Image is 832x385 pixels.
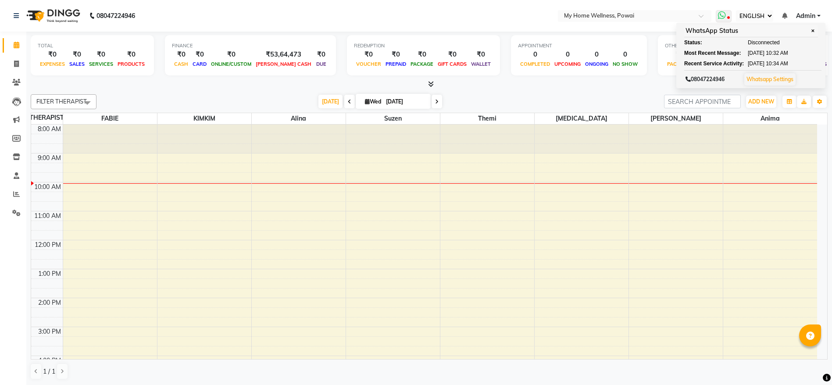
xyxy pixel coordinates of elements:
[252,113,346,124] span: Alina
[629,113,723,124] span: [PERSON_NAME]
[36,98,87,105] span: FILTER THERAPIST
[383,95,427,108] input: 2025-09-03
[36,327,63,336] div: 3:00 PM
[469,61,493,67] span: WALLET
[436,50,469,60] div: ₹0
[383,61,408,67] span: PREPAID
[32,182,63,192] div: 10:00 AM
[63,113,157,124] span: FABIE
[36,356,63,365] div: 4:00 PM
[723,113,818,124] span: Anima
[383,50,408,60] div: ₹0
[583,61,611,67] span: ONGOING
[209,61,254,67] span: ONLINE/CUSTOM
[684,49,732,57] div: Most Recent Message:
[190,50,209,60] div: ₹0
[354,42,493,50] div: REDEMPTION
[535,113,628,124] span: [MEDICAL_DATA]
[354,50,383,60] div: ₹0
[684,25,818,37] div: WhatsApp Status
[809,28,817,34] span: ✕
[748,39,780,46] span: Disconnected
[665,50,695,60] div: ₹0
[157,113,251,124] span: KIMKIM
[32,211,63,221] div: 11:00 AM
[38,61,67,67] span: EXPENSES
[190,61,209,67] span: CARD
[518,42,640,50] div: APPOINTMENT
[87,50,115,60] div: ₹0
[611,50,640,60] div: 0
[172,61,190,67] span: CASH
[686,76,725,82] span: 08047224946
[36,298,63,307] div: 2:00 PM
[583,50,611,60] div: 0
[67,50,87,60] div: ₹0
[172,50,190,60] div: ₹0
[346,113,440,124] span: Suzen
[518,61,552,67] span: COMPLETED
[314,61,329,67] span: DUE
[408,61,436,67] span: PACKAGE
[115,50,147,60] div: ₹0
[318,95,343,108] span: [DATE]
[684,60,732,68] div: Recent Service Activity:
[209,50,254,60] div: ₹0
[254,50,314,60] div: ₹53,64,473
[665,61,695,67] span: PACKAGES
[43,367,55,376] span: 1 / 1
[22,4,82,28] img: logo
[314,50,329,60] div: ₹0
[746,76,793,82] a: Whatsapp Settings
[67,61,87,67] span: SALES
[552,61,583,67] span: UPCOMING
[172,42,329,50] div: FINANCE
[33,240,63,250] div: 12:00 PM
[38,50,67,60] div: ₹0
[748,98,774,105] span: ADD NEW
[748,49,764,57] span: [DATE]
[552,50,583,60] div: 0
[766,49,788,57] span: 10:32 AM
[96,4,135,28] b: 08047224946
[744,73,796,86] button: Whatsapp Settings
[664,95,741,108] input: SEARCH APPOINTMENT
[766,60,788,68] span: 10:34 AM
[38,42,147,50] div: TOTAL
[115,61,147,67] span: PRODUCTS
[746,96,776,108] button: ADD NEW
[254,61,314,67] span: [PERSON_NAME] CASH
[665,42,829,50] div: OTHER SALES
[611,61,640,67] span: NO SHOW
[469,50,493,60] div: ₹0
[363,98,383,105] span: Wed
[436,61,469,67] span: GIFT CARDS
[408,50,436,60] div: ₹0
[87,61,115,67] span: SERVICES
[684,39,732,46] div: Status:
[748,60,764,68] span: [DATE]
[31,113,63,122] div: THERAPIST
[440,113,534,124] span: Themi
[36,125,63,134] div: 8:00 AM
[36,269,63,278] div: 1:00 PM
[518,50,552,60] div: 0
[796,11,815,21] span: Admin
[36,153,63,163] div: 9:00 AM
[354,61,383,67] span: VOUCHER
